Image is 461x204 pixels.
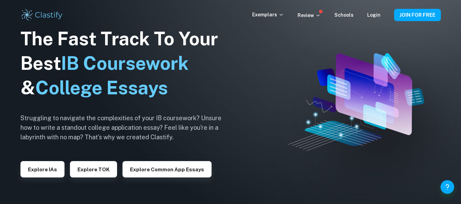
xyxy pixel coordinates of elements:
img: Clastify logo [20,8,64,22]
span: College Essays [35,77,168,98]
button: Explore TOK [70,161,117,177]
button: Explore IAs [20,161,64,177]
a: Schools [334,12,354,18]
button: JOIN FOR FREE [394,9,441,21]
p: Exemplars [252,11,284,18]
a: Explore Common App essays [123,166,212,172]
a: Login [367,12,380,18]
a: Explore TOK [70,166,117,172]
a: Explore IAs [20,166,64,172]
h1: The Fast Track To Your Best & [20,27,232,100]
button: Help and Feedback [441,180,454,194]
p: Review [298,12,321,19]
h6: Struggling to navigate the complexities of your IB coursework? Unsure how to write a standout col... [20,113,232,142]
button: Explore Common App essays [123,161,212,177]
img: Clastify hero [288,53,424,151]
span: IB Coursework [61,52,189,74]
